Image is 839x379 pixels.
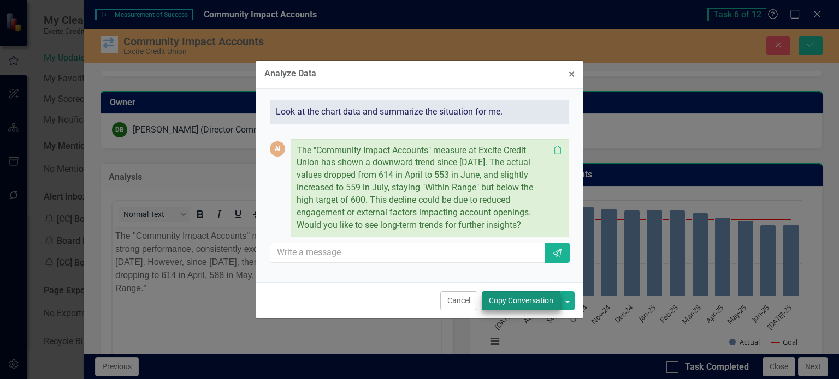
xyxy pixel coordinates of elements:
[297,145,550,232] p: The "Community Impact Accounts" measure at Excite Credit Union has shown a downward trend since [...
[482,291,560,310] button: Copy Conversation
[440,291,477,310] button: Cancel
[270,243,546,263] input: Write a message
[3,3,326,68] p: The "Community Impact Accounts" measure at Excite Credit Union showed a strong performance, consi...
[270,141,285,157] div: AI
[270,100,569,124] div: Look at the chart data and summarize the situation for me.
[569,68,575,81] span: ×
[264,69,316,79] div: Analyze Data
